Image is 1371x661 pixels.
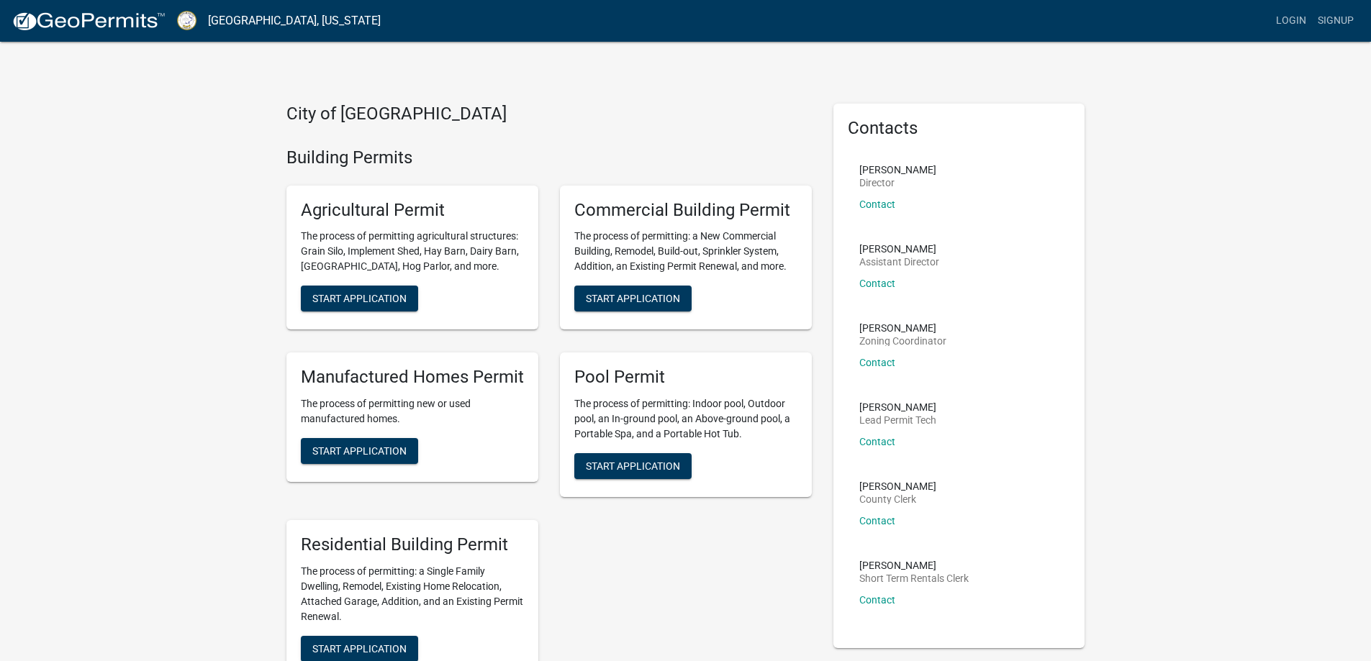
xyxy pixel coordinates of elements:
p: The process of permitting: a New Commercial Building, Remodel, Build-out, Sprinkler System, Addit... [574,229,797,274]
button: Start Application [301,286,418,311]
p: [PERSON_NAME] [859,323,946,333]
h4: Building Permits [286,147,812,168]
p: [PERSON_NAME] [859,244,939,254]
a: Signup [1312,7,1359,35]
a: Contact [859,436,895,447]
a: Login [1270,7,1312,35]
span: Start Application [312,445,407,457]
p: Short Term Rentals Clerk [859,573,969,583]
h5: Contacts [848,118,1071,139]
p: Zoning Coordinator [859,336,946,346]
a: Contact [859,357,895,368]
p: [PERSON_NAME] [859,560,969,570]
button: Start Application [574,453,692,479]
p: The process of permitting new or used manufactured homes. [301,396,524,427]
p: The process of permitting agricultural structures: Grain Silo, Implement Shed, Hay Barn, Dairy Ba... [301,229,524,274]
p: Director [859,178,936,188]
h5: Residential Building Permit [301,534,524,555]
a: [GEOGRAPHIC_DATA], [US_STATE] [208,9,381,33]
p: [PERSON_NAME] [859,481,936,491]
p: [PERSON_NAME] [859,402,936,412]
p: The process of permitting: a Single Family Dwelling, Remodel, Existing Home Relocation, Attached ... [301,564,524,624]
p: Lead Permit Tech [859,415,936,425]
p: The process of permitting: Indoor pool, Outdoor pool, an In-ground pool, an Above-ground pool, a ... [574,396,797,442]
img: Putnam County, Georgia [177,11,196,30]
a: Contact [859,278,895,289]
span: Start Application [586,293,680,304]
button: Start Application [574,286,692,311]
p: Assistant Director [859,257,939,267]
span: Start Application [312,293,407,304]
a: Contact [859,199,895,210]
span: Start Application [586,460,680,472]
h4: City of [GEOGRAPHIC_DATA] [286,104,812,124]
h5: Manufactured Homes Permit [301,367,524,388]
button: Start Application [301,438,418,464]
h5: Agricultural Permit [301,200,524,221]
span: Start Application [312,642,407,654]
p: [PERSON_NAME] [859,165,936,175]
h5: Commercial Building Permit [574,200,797,221]
h5: Pool Permit [574,367,797,388]
a: Contact [859,515,895,526]
a: Contact [859,594,895,606]
p: County Clerk [859,494,936,504]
